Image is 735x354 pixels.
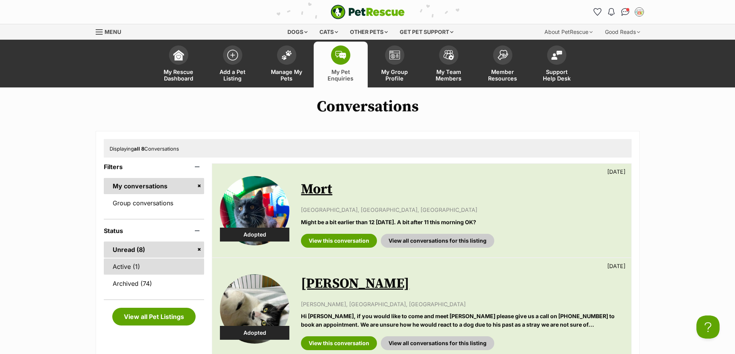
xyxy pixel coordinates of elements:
div: Good Reads [600,24,645,40]
a: [PERSON_NAME] [301,275,409,292]
p: [DATE] [607,262,625,270]
header: Filters [104,163,204,170]
span: Displaying Conversations [110,146,179,152]
a: Archived (74) [104,275,204,292]
div: Adopted [220,326,289,340]
img: pet-enquiries-icon-7e3ad2cf08bfb03b45e93fb7055b45f3efa6380592205ae92323e6603595dc1f.svg [335,51,346,59]
strong: all 8 [134,146,144,152]
div: Get pet support [394,24,459,40]
a: Menu [96,24,127,38]
a: Add a Pet Listing [206,42,260,87]
img: team-members-icon-5396bd8760b3fe7c0b43da4ab00e1e3bb1a5d9ba89233759b79545d2d3fc5d0d.svg [443,50,454,60]
a: Member Resources [476,42,530,87]
a: View this conversation [301,336,377,350]
span: My Group Profile [377,69,412,82]
a: Favourites [591,6,604,18]
span: Menu [105,29,121,35]
p: [GEOGRAPHIC_DATA], [GEOGRAPHIC_DATA], [GEOGRAPHIC_DATA] [301,206,623,214]
div: Other pets [345,24,393,40]
img: Mort [220,176,289,245]
div: About PetRescue [539,24,598,40]
div: Dogs [282,24,313,40]
a: Unread (8) [104,242,204,258]
a: Active (1) [104,258,204,275]
span: My Rescue Dashboard [161,69,196,82]
a: Mort [301,181,332,198]
span: My Team Members [431,69,466,82]
span: Support Help Desk [539,69,574,82]
a: Support Help Desk [530,42,584,87]
img: group-profile-icon-3fa3cf56718a62981997c0bc7e787c4b2cf8bcc04b72c1350f741eb67cf2f40e.svg [389,50,400,60]
a: Conversations [619,6,632,18]
div: Adopted [220,228,289,242]
button: My account [633,6,645,18]
a: View all conversations for this listing [381,234,494,248]
a: My conversations [104,178,204,194]
a: View all Pet Listings [112,308,196,325]
a: My Rescue Dashboard [152,42,206,87]
img: Marcel [220,274,289,344]
img: chat-41dd97257d64d25036548639549fe6c8038ab92f7586957e7f3b1b290dea8141.svg [621,8,629,16]
div: Cats [314,24,343,40]
button: Notifications [605,6,618,18]
span: My Pet Enquiries [323,69,358,82]
img: member-resources-icon-8e73f808a243e03378d46382f2149f9095a855e16c252ad45f914b54edf8863c.svg [497,50,508,60]
img: manage-my-pets-icon-02211641906a0b7f246fdf0571729dbe1e7629f14944591b6c1af311fb30b64b.svg [281,50,292,60]
p: [PERSON_NAME], [GEOGRAPHIC_DATA], [GEOGRAPHIC_DATA] [301,300,623,308]
img: notifications-46538b983faf8c2785f20acdc204bb7945ddae34d4c08c2a6579f10ce5e182be.svg [608,8,614,16]
ul: Account quick links [591,6,645,18]
p: Might be a bit earlier than 12 [DATE]. A bit after 11 this morning OK? [301,218,623,226]
a: View this conversation [301,234,377,248]
img: dashboard-icon-eb2f2d2d3e046f16d808141f083e7271f6b2e854fb5c12c21221c1fb7104beca.svg [173,50,184,60]
span: Add a Pet Listing [215,69,250,82]
a: View all conversations for this listing [381,336,494,350]
p: Hi [PERSON_NAME], if you would like to come and meet [PERSON_NAME] please give us a call on [PHON... [301,312,623,329]
span: Manage My Pets [269,69,304,82]
img: help-desk-icon-fdf02630f3aa405de69fd3d07c3f3aa587a6932b1a1747fa1d2bba05be0121f9.svg [551,50,562,60]
span: Member Resources [485,69,520,82]
img: add-pet-listing-icon-0afa8454b4691262ce3f59096e99ab1cd57d4a30225e0717b998d2c9b9846f56.svg [227,50,238,60]
a: My Pet Enquiries [314,42,368,87]
a: My Team Members [422,42,476,87]
a: My Group Profile [368,42,422,87]
header: Status [104,227,204,234]
a: Manage My Pets [260,42,314,87]
iframe: Help Scout Beacon - Open [696,315,720,339]
p: [DATE] [607,168,625,176]
img: logo-e224e6f780fb5917bec1dbf3a21bbac754714ae5b6737aabdf751b685950b380.svg [331,5,405,19]
img: Wingecarribee Animal shelter profile pic [635,8,643,16]
a: PetRescue [331,5,405,19]
a: Group conversations [104,195,204,211]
